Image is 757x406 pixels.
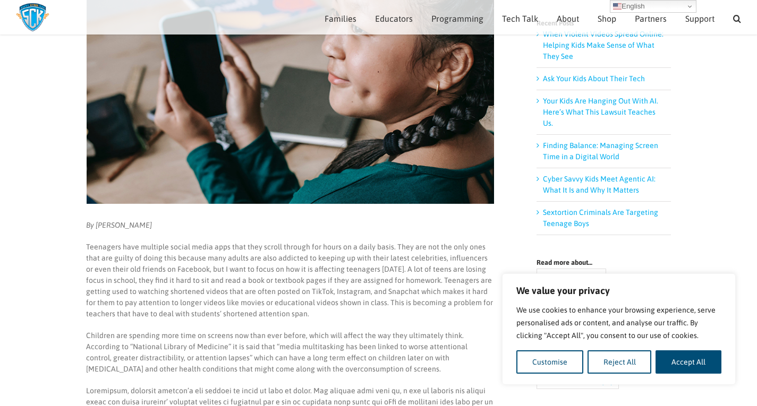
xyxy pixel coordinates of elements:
[685,14,715,23] span: Support
[543,30,664,61] a: When Violent Videos Spread Online: Helping Kids Make Sense of What They See
[516,304,721,342] p: We use cookies to enhance your browsing experience, serve personalised ads or content, and analys...
[86,221,152,229] em: By [PERSON_NAME]
[585,269,600,283] span: (103)
[431,14,483,23] span: Programming
[537,269,606,284] a: Cyber Security (103 items)
[516,350,583,374] button: Customise
[516,284,721,297] p: We value your privacy
[16,3,49,32] img: Savvy Cyber Kids Logo
[537,259,671,266] h4: Read more about…
[375,14,413,23] span: Educators
[543,175,656,194] a: Cyber Savvy Kids Meet Agentic AI: What It Is and Why It Matters
[543,208,658,228] a: Sextortion Criminals Are Targeting Teenage Boys
[502,14,538,23] span: Tech Talk
[656,350,721,374] button: Accept All
[543,97,658,127] a: Your Kids Are Hanging Out With AI. Here’s What This Lawsuit Teaches Us.
[86,330,494,375] p: Children are spending more time on screens now than ever before, which will affect the way they u...
[598,14,616,23] span: Shop
[325,14,356,23] span: Families
[557,14,579,23] span: About
[588,350,652,374] button: Reject All
[613,2,622,11] img: en
[543,141,658,161] a: Finding Balance: Managing Screen Time in a Digital World
[543,74,645,83] a: Ask Your Kids About Their Tech
[635,14,667,23] span: Partners
[86,241,494,319] p: Teenagers have multiple social media apps that they scroll through for hours on a daily basis. Th...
